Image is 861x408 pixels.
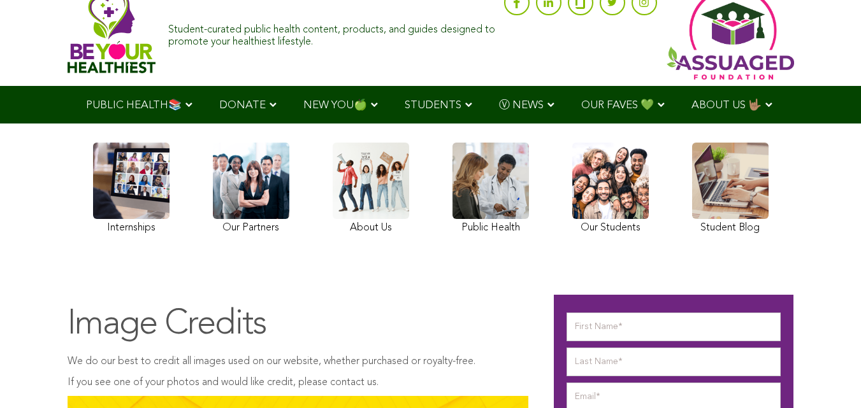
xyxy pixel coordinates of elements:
[68,86,794,123] div: Navigation Menu
[567,313,781,341] input: First Name*
[86,100,182,111] span: PUBLIC HEALTH📚
[168,18,497,48] div: Student-curated public health content, products, and guides designed to promote your healthiest l...
[68,355,529,369] p: We do our best to credit all images used on our website, whether purchased or royalty-free.
[219,100,266,111] span: DONATE
[68,376,529,390] p: If you see one of your photos and would like credit, please contact us.
[581,100,654,111] span: OUR FAVES 💚
[691,100,762,111] span: ABOUT US 🤟🏽
[499,100,544,111] span: Ⓥ NEWS
[68,304,529,346] h1: Image Credits
[303,100,367,111] span: NEW YOU🍏
[405,100,461,111] span: STUDENTS
[567,348,781,376] input: Last Name*
[797,347,861,408] iframe: Chat Widget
